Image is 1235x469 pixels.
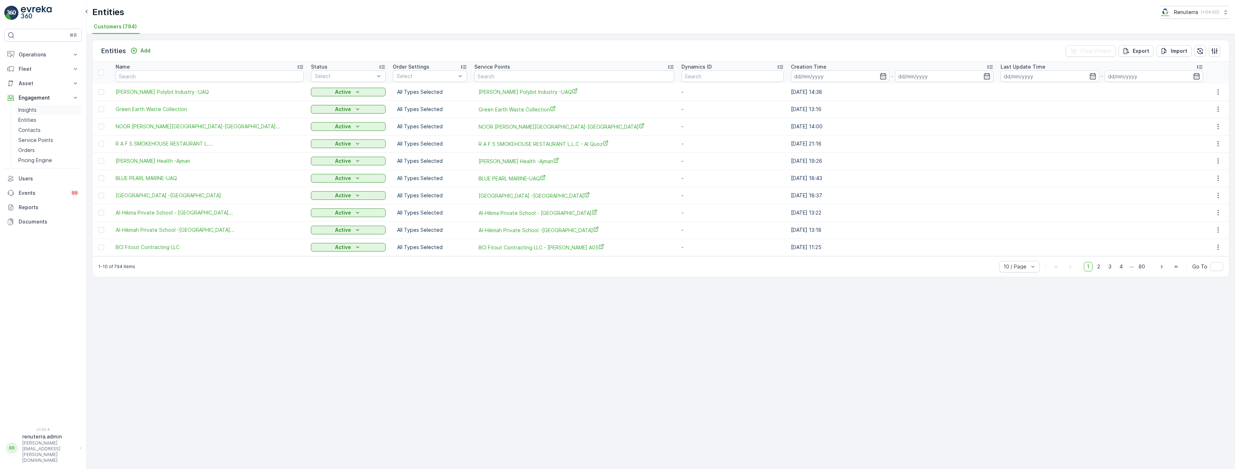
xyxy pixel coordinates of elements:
button: Renuterra(+04:00) [1160,6,1229,19]
p: Entities [18,116,36,124]
td: [DATE] 11:25 [787,239,997,256]
a: Al-Hikmah Private School -nuaimya [479,226,670,234]
div: Toggle Row Selected [98,210,104,216]
button: Active [311,105,386,114]
button: Active [311,243,386,252]
button: Add [127,46,153,55]
p: Users [19,175,79,182]
p: Pricing Engine [18,157,52,164]
a: Al-Hikma Private School - Al-Tal... [116,209,233,216]
p: Clear Filters [1080,47,1111,55]
p: Contacts [18,127,41,134]
td: [DATE] 21:16 [787,135,997,152]
a: Green Earth Waste Collection [479,106,670,113]
a: Henkel Polybit Industry -UAQ [479,88,670,96]
div: Toggle Row Selected [98,89,104,95]
input: Search [116,70,304,82]
span: R A F S SMOKEHOUSE RESTAURANT L.... [116,140,213,147]
p: Active [335,244,351,251]
p: Select [315,73,374,80]
button: Fleet [4,62,82,76]
a: Al Ihsan Medical Center -Ajman [479,192,670,199]
span: BCI Fitout Contracting LLC - [PERSON_NAME] A05 [479,244,670,251]
input: Search [681,70,784,82]
a: BCI Fitout Contracting LLC [116,244,304,251]
p: All Types Selected [397,157,463,165]
p: Reports [19,204,79,211]
p: Documents [19,218,79,225]
span: R A F S SMOKEHOUSE RESTAURANT L.L.C - Al Quoz [479,140,670,148]
p: - [681,192,784,199]
p: Orders [18,147,35,154]
p: - [681,244,784,251]
td: [DATE] 13:22 [787,204,997,221]
input: dd/mm/yyyy [895,70,994,82]
span: [PERSON_NAME] Polybit Industry -UAQ [479,88,670,96]
p: Service Points [474,63,510,70]
a: Service Points [15,135,82,145]
p: Name [116,63,130,70]
a: Reports [4,200,82,215]
div: Toggle Row Selected [98,227,104,233]
p: Operations [19,51,67,58]
a: Insights [15,105,82,115]
span: Al-Hikmah Private School -[GEOGRAPHIC_DATA]... [116,226,234,234]
p: Insights [18,106,37,114]
span: Go To [1192,263,1207,270]
input: dd/mm/yyyy [1105,70,1203,82]
button: Active [311,139,386,148]
img: logo [4,6,19,20]
div: Toggle Row Selected [98,175,104,181]
p: Entities [92,6,124,18]
a: BCI Fitout Contracting LLC - Lamer A05 [479,244,670,251]
button: Active [311,191,386,200]
span: 3 [1105,262,1115,271]
button: Engagement [4,91,82,105]
p: All Types Selected [397,192,463,199]
td: [DATE] 13:18 [787,221,997,239]
div: Toggle Row Selected [98,106,104,112]
span: v 1.50.4 [4,427,82,432]
div: RR [6,442,18,454]
span: Customers (794) [94,23,137,30]
p: Asset [19,80,67,87]
p: All Types Selected [397,123,463,130]
div: Toggle Row Selected [98,244,104,250]
span: Green Earth Waste Collection [116,106,304,113]
td: [DATE] 18:43 [787,170,997,187]
p: Last Update Time [1001,63,1045,70]
p: All Types Selected [397,106,463,113]
p: - [891,72,894,81]
span: BLUE PEARL MARINE-UAQ [116,175,304,182]
span: Al-Hikma Private School - [GEOGRAPHIC_DATA] [479,209,670,217]
p: Engagement [19,94,67,101]
p: Service Points [18,137,53,144]
p: [PERSON_NAME][EMAIL_ADDRESS][PERSON_NAME][DOMAIN_NAME] [22,440,76,463]
p: Select [397,73,456,80]
a: Al Ihsan Medical Center -Ajman [116,192,304,199]
td: [DATE] 13:16 [787,101,997,118]
p: - [681,175,784,182]
p: - [1101,72,1103,81]
a: Al-Hikma Private School - Al-Tala [479,209,670,217]
input: dd/mm/yyyy [791,70,890,82]
button: Active [311,122,386,131]
p: Active [335,192,351,199]
p: Export [1133,47,1149,55]
a: Henkel Polybit Industry -UAQ [116,88,304,96]
input: dd/mm/yyyy [1001,70,1099,82]
div: Toggle Row Selected [98,158,104,164]
td: [DATE] 18:37 [787,187,997,204]
p: ( +04:00 ) [1201,9,1219,15]
a: Al-Hikmah Private School -nuaimy... [116,226,234,234]
p: Entities [101,46,126,56]
a: BLUE PEARL MARINE-UAQ [479,175,670,182]
p: 1-10 of 794 items [98,264,135,270]
button: Active [311,208,386,217]
td: [DATE] 14:38 [787,83,997,101]
span: [PERSON_NAME] Health -Ajman [116,157,304,165]
p: Active [335,157,351,165]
